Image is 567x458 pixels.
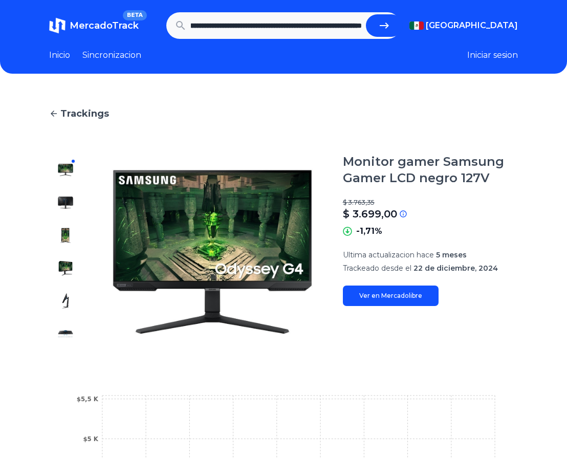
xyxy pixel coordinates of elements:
span: BETA [123,10,147,20]
img: Monitor gamer Samsung Gamer LCD negro 127V [102,154,322,350]
a: Inicio [49,49,70,61]
img: Monitor gamer Samsung Gamer LCD negro 127V [57,293,74,309]
span: 5 meses [436,250,467,259]
img: Monitor gamer Samsung Gamer LCD negro 127V [57,162,74,178]
a: MercadoTrackBETA [49,17,139,34]
a: Trackings [49,106,518,121]
button: [GEOGRAPHIC_DATA] [409,19,518,32]
span: MercadoTrack [70,20,139,31]
img: Monitor gamer Samsung Gamer LCD negro 127V [57,325,74,342]
span: [GEOGRAPHIC_DATA] [426,19,518,32]
h1: Monitor gamer Samsung Gamer LCD negro 127V [343,154,518,186]
img: Monitor gamer Samsung Gamer LCD negro 127V [57,260,74,276]
button: Iniciar sesion [467,49,518,61]
img: Monitor gamer Samsung Gamer LCD negro 127V [57,227,74,244]
p: -1,71% [356,225,382,237]
a: Sincronizacion [82,49,141,61]
tspan: $5,5 K [77,396,99,403]
span: 22 de diciembre, 2024 [413,264,498,273]
a: Ver en Mercadolibre [343,286,439,306]
img: Mexico [409,21,424,30]
img: MercadoTrack [49,17,66,34]
span: Trackeado desde el [343,264,411,273]
p: $ 3.699,00 [343,207,397,221]
tspan: $5 K [83,435,98,443]
span: Trackings [60,106,109,121]
span: Ultima actualizacion hace [343,250,434,259]
p: $ 3.763,35 [343,199,518,207]
img: Monitor gamer Samsung Gamer LCD negro 127V [57,194,74,211]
